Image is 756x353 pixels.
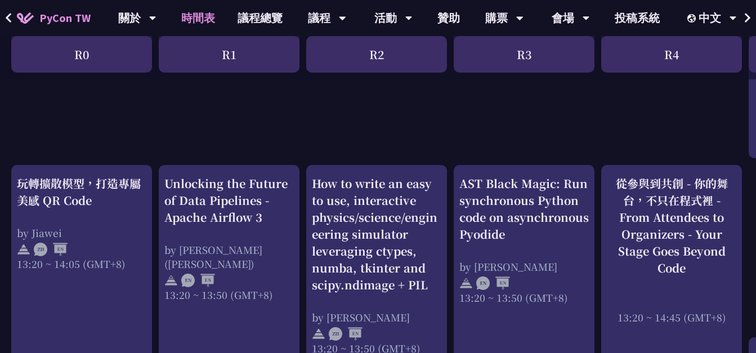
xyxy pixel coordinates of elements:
[459,276,473,290] img: svg+xml;base64,PHN2ZyB4bWxucz0iaHR0cDovL3d3dy53My5vcmcvMjAwMC9zdmciIHdpZHRoPSIyNCIgaGVpZ2h0PSIyNC...
[687,14,699,23] img: Locale Icon
[454,36,594,73] div: R3
[17,175,146,209] div: 玩轉擴散模型，打造專屬美感 QR Code
[164,288,294,302] div: 13:20 ~ 13:50 (GMT+8)
[459,291,589,305] div: 13:20 ~ 13:50 (GMT+8)
[476,276,510,290] img: ENEN.5a408d1.svg
[459,260,589,274] div: by [PERSON_NAME]
[34,243,68,256] img: ZHEN.371966e.svg
[17,226,146,240] div: by Jiawei
[17,257,146,271] div: 13:20 ~ 14:05 (GMT+8)
[601,36,742,73] div: R4
[312,310,441,324] div: by [PERSON_NAME]
[164,243,294,271] div: by [PERSON_NAME] ([PERSON_NAME])
[312,327,325,341] img: svg+xml;base64,PHN2ZyB4bWxucz0iaHR0cDovL3d3dy53My5vcmcvMjAwMC9zdmciIHdpZHRoPSIyNCIgaGVpZ2h0PSIyNC...
[17,12,34,24] img: Home icon of PyCon TW 2025
[181,274,215,287] img: ENEN.5a408d1.svg
[11,36,152,73] div: R0
[607,310,736,324] div: 13:20 ~ 14:45 (GMT+8)
[159,36,299,73] div: R1
[164,175,294,226] div: Unlocking the Future of Data Pipelines - Apache Airflow 3
[329,327,363,341] img: ZHEN.371966e.svg
[459,175,589,243] div: AST Black Magic: Run synchronous Python code on asynchronous Pyodide
[6,4,102,32] a: PyCon TW
[17,175,146,271] a: 玩轉擴散模型，打造專屬美感 QR Code by Jiawei 13:20 ~ 14:05 (GMT+8)
[306,36,447,73] div: R2
[164,175,294,302] a: Unlocking the Future of Data Pipelines - Apache Airflow 3 by [PERSON_NAME] ([PERSON_NAME]) 13:20 ...
[607,175,736,276] div: 從參與到共創 - 你的舞台，不只在程式裡 - From Attendees to Organizers - Your Stage Goes Beyond Code
[39,10,91,26] span: PyCon TW
[312,175,441,293] div: How to write an easy to use, interactive physics/science/engineering simulator leveraging ctypes,...
[17,243,30,256] img: svg+xml;base64,PHN2ZyB4bWxucz0iaHR0cDovL3d3dy53My5vcmcvMjAwMC9zdmciIHdpZHRoPSIyNCIgaGVpZ2h0PSIyNC...
[164,274,178,287] img: svg+xml;base64,PHN2ZyB4bWxucz0iaHR0cDovL3d3dy53My5vcmcvMjAwMC9zdmciIHdpZHRoPSIyNCIgaGVpZ2h0PSIyNC...
[459,175,589,305] a: AST Black Magic: Run synchronous Python code on asynchronous Pyodide by [PERSON_NAME] 13:20 ~ 13:...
